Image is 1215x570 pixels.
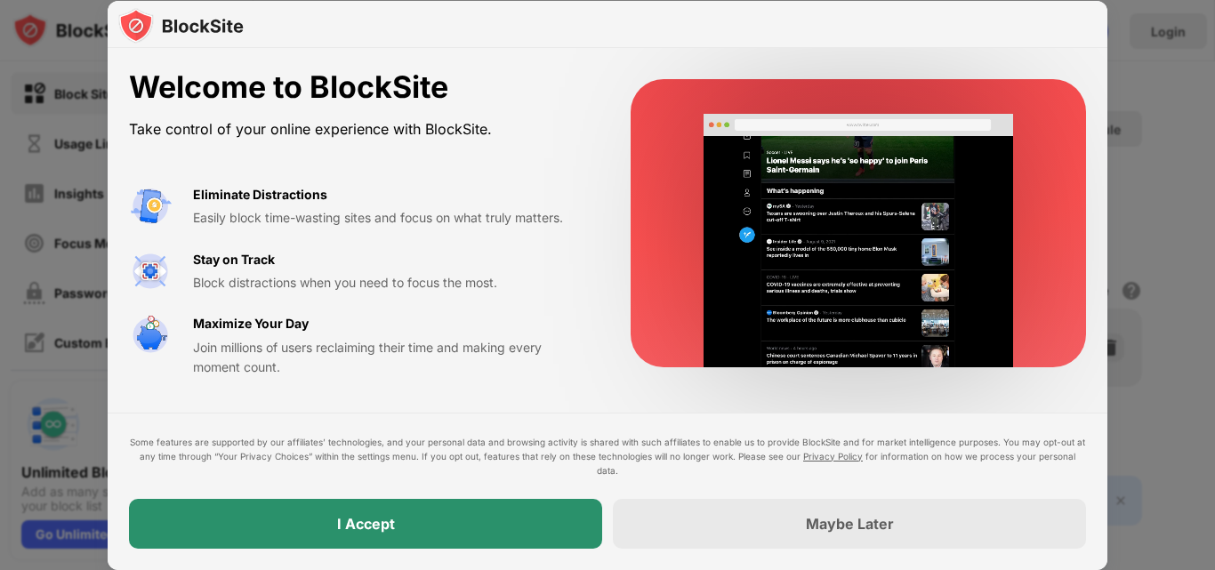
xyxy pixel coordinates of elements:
[129,116,588,142] div: Take control of your online experience with BlockSite.
[193,314,309,333] div: Maximize Your Day
[129,185,172,228] img: value-avoid-distractions.svg
[806,515,894,533] div: Maybe Later
[118,8,244,44] img: logo-blocksite.svg
[803,451,863,462] a: Privacy Policy
[193,185,327,205] div: Eliminate Distractions
[193,338,588,378] div: Join millions of users reclaiming their time and making every moment count.
[129,435,1086,478] div: Some features are supported by our affiliates’ technologies, and your personal data and browsing ...
[129,314,172,357] img: value-safe-time.svg
[129,250,172,293] img: value-focus.svg
[337,515,395,533] div: I Accept
[193,273,588,293] div: Block distractions when you need to focus the most.
[193,250,275,269] div: Stay on Track
[193,208,588,228] div: Easily block time-wasting sites and focus on what truly matters.
[129,69,588,106] div: Welcome to BlockSite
